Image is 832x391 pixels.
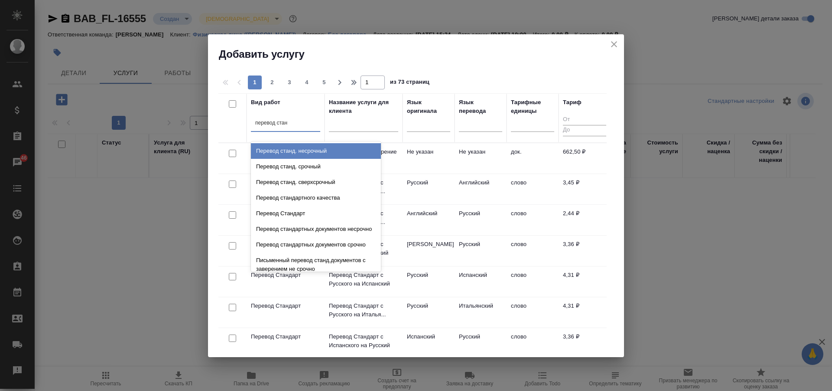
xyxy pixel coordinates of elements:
[317,78,331,87] span: 5
[459,98,502,115] div: Язык перевода
[403,143,455,174] td: Не указан
[265,78,279,87] span: 2
[559,143,611,174] td: 662,50 ₽
[251,206,381,221] div: Перевод Стандарт
[283,76,296,89] button: 3
[507,205,559,235] td: слово
[251,174,381,190] div: Перевод станд. сверхсрочный
[455,143,507,174] td: Не указан
[507,174,559,204] td: слово
[455,236,507,266] td: Русский
[455,328,507,358] td: Русский
[329,271,398,288] p: Перевод Стандарт с Русского на Испанский
[251,271,320,279] p: Перевод Стандарт
[559,266,611,297] td: 4,31 ₽
[563,98,582,107] div: Тариф
[403,205,455,235] td: Английский
[455,205,507,235] td: Русский
[251,302,320,310] p: Перевод Стандарт
[559,174,611,204] td: 3,45 ₽
[251,253,381,277] div: Письменный перевод станд.документов с заверением не срочно
[403,174,455,204] td: Русский
[300,78,314,87] span: 4
[403,328,455,358] td: Испанский
[559,328,611,358] td: 3,36 ₽
[507,266,559,297] td: слово
[559,205,611,235] td: 2,44 ₽
[507,328,559,358] td: слово
[608,38,621,51] button: close
[403,297,455,328] td: Русский
[219,47,624,61] h2: Добавить услугу
[329,302,398,319] p: Перевод Стандарт с Русского на Италья...
[507,143,559,174] td: док.
[507,297,559,328] td: слово
[390,77,429,89] span: из 73 страниц
[329,332,398,350] p: Перевод Стандарт с Испанского на Русский
[563,125,606,136] input: До
[559,297,611,328] td: 4,31 ₽
[455,297,507,328] td: Итальянский
[407,98,450,115] div: Язык оригинала
[329,98,398,115] div: Название услуги для клиента
[455,174,507,204] td: Английский
[283,78,296,87] span: 3
[265,76,279,89] button: 2
[563,115,606,125] input: От
[251,221,381,237] div: Перевод стандартных документов несрочно
[317,76,331,89] button: 5
[300,76,314,89] button: 4
[511,98,554,115] div: Тарифные единицы
[251,237,381,253] div: Перевод стандартных документов срочно
[403,266,455,297] td: Русский
[251,190,381,206] div: Перевод стандартного качества
[403,236,455,266] td: [PERSON_NAME]
[251,159,381,174] div: Перевод станд. срочный
[507,236,559,266] td: слово
[251,98,280,107] div: Вид работ
[559,236,611,266] td: 3,36 ₽
[251,332,320,341] p: Перевод Стандарт
[455,266,507,297] td: Испанский
[251,143,381,159] div: Перевод станд. несрочный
